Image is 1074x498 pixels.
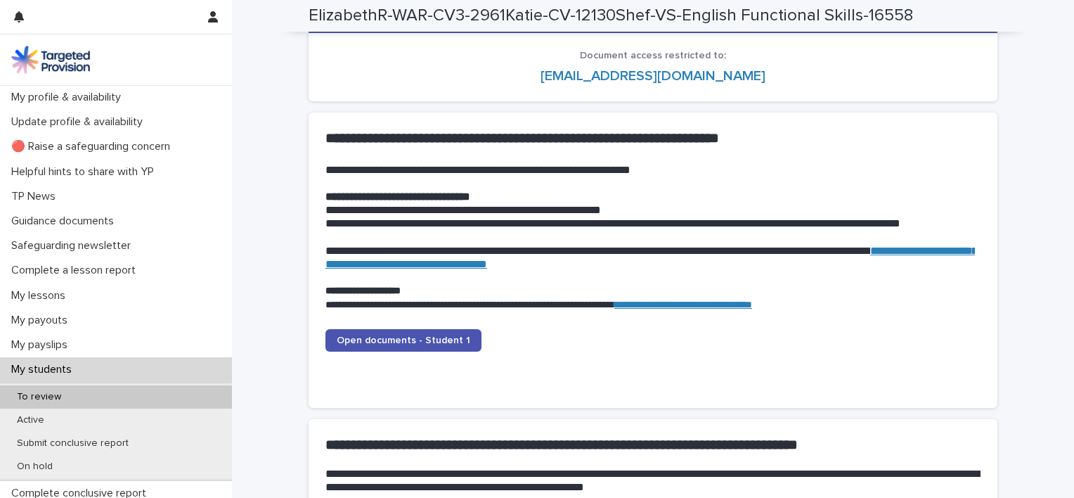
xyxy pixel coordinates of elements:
p: Safeguarding newsletter [6,239,142,253]
a: [EMAIL_ADDRESS][DOMAIN_NAME] [541,69,765,83]
p: Submit conclusive report [6,438,140,449]
p: My payouts [6,314,79,327]
p: Complete a lesson report [6,264,147,277]
span: Document access restricted to: [580,51,726,60]
p: My students [6,363,83,376]
a: Open documents - Student 1 [325,329,481,352]
p: My payslips [6,338,79,352]
p: Active [6,414,56,426]
p: To review [6,391,72,403]
h2: ElizabethR-WAR-CV3-2961Katie-CV-12130Shef-VS-English Functional Skills-16558 [309,6,913,26]
p: On hold [6,461,64,473]
p: 🔴 Raise a safeguarding concern [6,140,181,153]
span: Open documents - Student 1 [337,336,470,345]
p: Helpful hints to share with YP [6,165,165,179]
p: TP News [6,190,67,203]
p: Guidance documents [6,215,125,228]
p: My lessons [6,289,77,302]
img: M5nRWzHhSzIhMunXDL62 [11,46,90,74]
p: My profile & availability [6,91,132,104]
p: Update profile & availability [6,115,154,129]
